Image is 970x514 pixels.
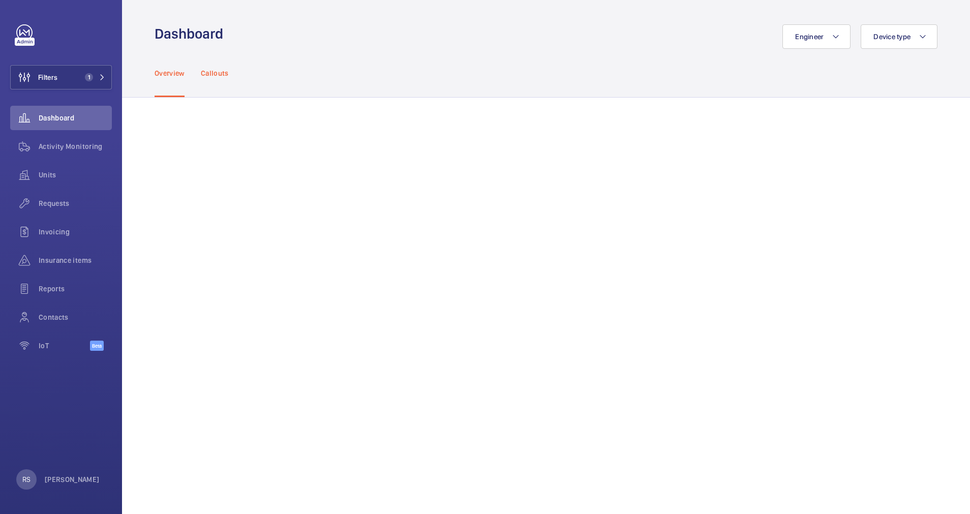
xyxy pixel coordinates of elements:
[873,33,911,41] span: Device type
[155,24,229,43] h1: Dashboard
[39,198,112,208] span: Requests
[201,68,229,78] p: Callouts
[155,68,185,78] p: Overview
[85,73,93,81] span: 1
[782,24,851,49] button: Engineer
[39,312,112,322] span: Contacts
[39,113,112,123] span: Dashboard
[39,341,90,351] span: IoT
[10,65,112,89] button: Filters1
[39,170,112,180] span: Units
[39,255,112,265] span: Insurance items
[39,141,112,152] span: Activity Monitoring
[39,284,112,294] span: Reports
[22,474,31,485] p: RS
[39,227,112,237] span: Invoicing
[45,474,100,485] p: [PERSON_NAME]
[861,24,937,49] button: Device type
[38,72,57,82] span: Filters
[90,341,104,351] span: Beta
[795,33,824,41] span: Engineer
